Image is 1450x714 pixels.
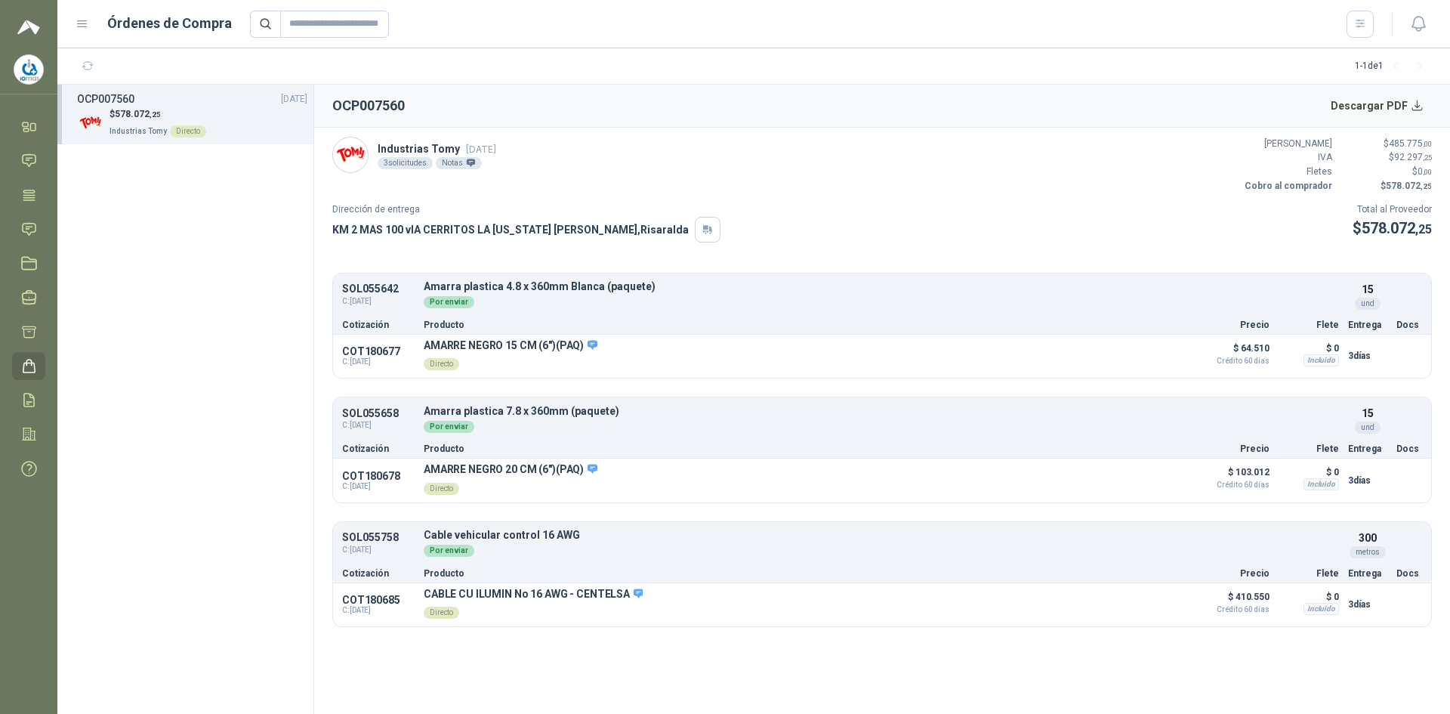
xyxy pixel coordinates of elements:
[424,569,1185,578] p: Producto
[1348,444,1387,453] p: Entrega
[1341,179,1432,193] p: $
[424,296,474,308] div: Por enviar
[1348,595,1387,614] p: 3 días
[1362,405,1374,422] p: 15
[1415,222,1432,236] span: ,25
[332,221,689,238] p: KM 2 MAS 100 vIA CERRITOS LA [US_STATE] [PERSON_NAME] , Risaralda
[1341,150,1432,165] p: $
[1279,588,1339,606] p: $ 0
[1242,165,1332,179] p: Fletes
[1348,471,1387,490] p: 3 días
[17,18,40,36] img: Logo peakr
[1242,150,1332,165] p: IVA
[342,408,415,419] p: SOL055658
[424,444,1185,453] p: Producto
[1194,320,1270,329] p: Precio
[1355,54,1432,79] div: 1 - 1 de 1
[1359,530,1377,546] p: 300
[1423,168,1432,176] span: ,00
[342,532,415,543] p: SOL055758
[1279,569,1339,578] p: Flete
[342,470,415,482] p: COT180678
[1279,463,1339,481] p: $ 0
[1396,569,1422,578] p: Docs
[1341,165,1432,179] p: $
[342,357,415,366] span: C: [DATE]
[1394,152,1432,162] span: 92.297
[1389,138,1432,149] span: 485.775
[1194,444,1270,453] p: Precio
[424,463,597,477] p: AMARRE NEGRO 20 CM (6")(PAQ)
[1418,166,1432,177] span: 0
[424,281,1339,292] p: Amarra plastica 4.8 x 360mm Blanca (paquete)
[115,109,161,119] span: 578.072
[332,95,405,116] h2: OCP007560
[77,91,307,138] a: OCP007560[DATE] Company Logo$578.072,25Industrias TomyDirecto
[378,141,496,157] p: Industrias Tomy
[1194,588,1270,614] p: $ 410.550
[342,444,415,453] p: Cotización
[424,607,459,619] div: Directo
[150,110,161,119] span: ,25
[333,138,368,172] img: Company Logo
[77,110,103,136] img: Company Logo
[342,569,415,578] p: Cotización
[1353,217,1432,240] p: $
[342,606,415,615] span: C: [DATE]
[77,91,134,107] h3: OCP007560
[1279,444,1339,453] p: Flete
[1194,357,1270,365] span: Crédito 60 días
[1303,603,1339,615] div: Incluido
[424,588,643,601] p: CABLE CU ILUMIN No 16 AWG - CENTELSA
[342,482,415,491] span: C: [DATE]
[342,320,415,329] p: Cotización
[1194,569,1270,578] p: Precio
[110,127,167,135] span: Industrias Tomy
[1303,478,1339,490] div: Incluido
[1421,182,1432,190] span: ,25
[436,157,482,169] div: Notas
[424,530,1339,541] p: Cable vehicular control 16 AWG
[332,202,720,217] p: Dirección de entrega
[1396,444,1422,453] p: Docs
[1242,137,1332,151] p: [PERSON_NAME]
[1279,339,1339,357] p: $ 0
[424,483,459,495] div: Directo
[1423,153,1432,162] span: ,25
[1322,91,1433,121] button: Descargar PDF
[14,55,43,84] img: Company Logo
[1386,181,1432,191] span: 578.072
[281,92,307,107] span: [DATE]
[110,107,206,122] p: $
[1353,202,1432,217] p: Total al Proveedor
[378,157,433,169] div: 3 solicitudes
[1242,179,1332,193] p: Cobro al comprador
[466,144,496,155] span: [DATE]
[424,406,1339,417] p: Amarra plastica 7.8 x 360mm (paquete)
[342,345,415,357] p: COT180677
[170,125,206,138] div: Directo
[1194,606,1270,614] span: Crédito 60 días
[342,544,415,556] span: C: [DATE]
[342,295,415,308] span: C: [DATE]
[424,358,459,370] div: Directo
[1396,320,1422,329] p: Docs
[342,283,415,295] p: SOL055642
[1194,481,1270,489] span: Crédito 60 días
[1362,219,1432,237] span: 578.072
[1348,320,1387,329] p: Entrega
[1279,320,1339,329] p: Flete
[1348,569,1387,578] p: Entrega
[1362,281,1374,298] p: 15
[342,594,415,606] p: COT180685
[1194,463,1270,489] p: $ 103.012
[424,339,597,353] p: AMARRE NEGRO 15 CM (6")(PAQ)
[1355,422,1381,434] div: und
[424,421,474,433] div: Por enviar
[1194,339,1270,365] p: $ 64.510
[342,419,415,431] span: C: [DATE]
[424,320,1185,329] p: Producto
[1355,298,1381,310] div: und
[1348,347,1387,365] p: 3 días
[1303,354,1339,366] div: Incluido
